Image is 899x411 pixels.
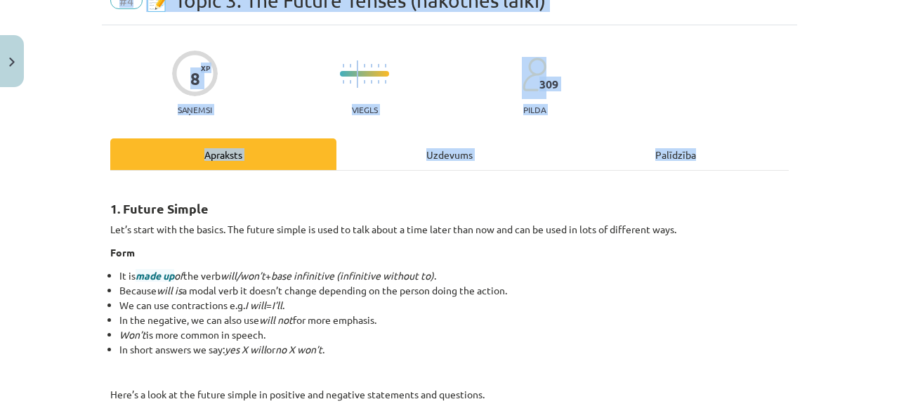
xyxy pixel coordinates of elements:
[343,64,344,67] img: icon-short-line-57e1e144782c952c97e751825c79c345078a6d821885a25fce030b3d8c18986b.svg
[157,284,182,296] i: will is
[352,105,378,115] p: Viegls
[110,200,209,216] strong: 1. Future Simple
[364,80,365,84] img: icon-short-line-57e1e144782c952c97e751825c79c345078a6d821885a25fce030b3d8c18986b.svg
[119,327,789,342] li: is more common in speech.
[522,57,546,92] img: students-c634bb4e5e11cddfef0936a35e636f08e4e9abd3cc4e673bd6f9a4125e45ecb1.svg
[245,299,266,311] i: I will
[364,64,365,67] img: icon-short-line-57e1e144782c952c97e751825c79c345078a6d821885a25fce030b3d8c18986b.svg
[385,80,386,84] img: icon-short-line-57e1e144782c952c97e751825c79c345078a6d821885a25fce030b3d8c18986b.svg
[371,80,372,84] img: icon-short-line-57e1e144782c952c97e751825c79c345078a6d821885a25fce030b3d8c18986b.svg
[343,80,344,84] img: icon-short-line-57e1e144782c952c97e751825c79c345078a6d821885a25fce030b3d8c18986b.svg
[378,64,379,67] img: icon-short-line-57e1e144782c952c97e751825c79c345078a6d821885a25fce030b3d8c18986b.svg
[539,78,558,91] span: 309
[272,299,282,311] i: I’ll
[336,138,563,170] div: Uzdevums
[119,342,789,357] li: In short answers we say: or .
[119,283,789,298] li: Because a modal verb it doesn’t change depending on the person doing the action.
[172,105,218,115] p: Saņemsi
[221,269,265,282] i: will/won’t
[378,80,379,84] img: icon-short-line-57e1e144782c952c97e751825c79c345078a6d821885a25fce030b3d8c18986b.svg
[190,69,200,89] div: 8
[371,64,372,67] img: icon-short-line-57e1e144782c952c97e751825c79c345078a6d821885a25fce030b3d8c18986b.svg
[110,138,336,170] div: Apraksts
[110,222,789,237] p: Let’s start with the basics. The future simple is used to talk about a time later than now and ca...
[110,387,789,402] p: Here’s a look at the future simple in positive and negative statements and questions.
[275,343,322,355] i: no X won’t
[110,246,135,259] strong: Form
[350,64,351,67] img: icon-short-line-57e1e144782c952c97e751825c79c345078a6d821885a25fce030b3d8c18986b.svg
[563,138,789,170] div: Palīdzība
[523,105,546,115] p: pilda
[136,269,174,282] span: made up
[119,298,789,313] li: We can use contractions e.g. = .
[350,80,351,84] img: icon-short-line-57e1e144782c952c97e751825c79c345078a6d821885a25fce030b3d8c18986b.svg
[357,60,358,88] img: icon-long-line-d9ea69661e0d244f92f715978eff75569469978d946b2353a9bb055b3ed8787d.svg
[385,64,386,67] img: icon-short-line-57e1e144782c952c97e751825c79c345078a6d821885a25fce030b3d8c18986b.svg
[259,313,293,326] i: will not
[271,269,434,282] i: base infinitive (infinitive without to)
[225,343,266,355] i: yes X will
[119,268,789,283] li: It is the verb + .
[119,313,789,327] li: In the negative, we can also use for more emphasis.
[9,58,15,67] img: icon-close-lesson-0947bae3869378f0d4975bcd49f059093ad1ed9edebbc8119c70593378902aed.svg
[119,328,146,341] i: Won’t
[136,269,183,282] i: of
[201,64,210,72] span: XP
